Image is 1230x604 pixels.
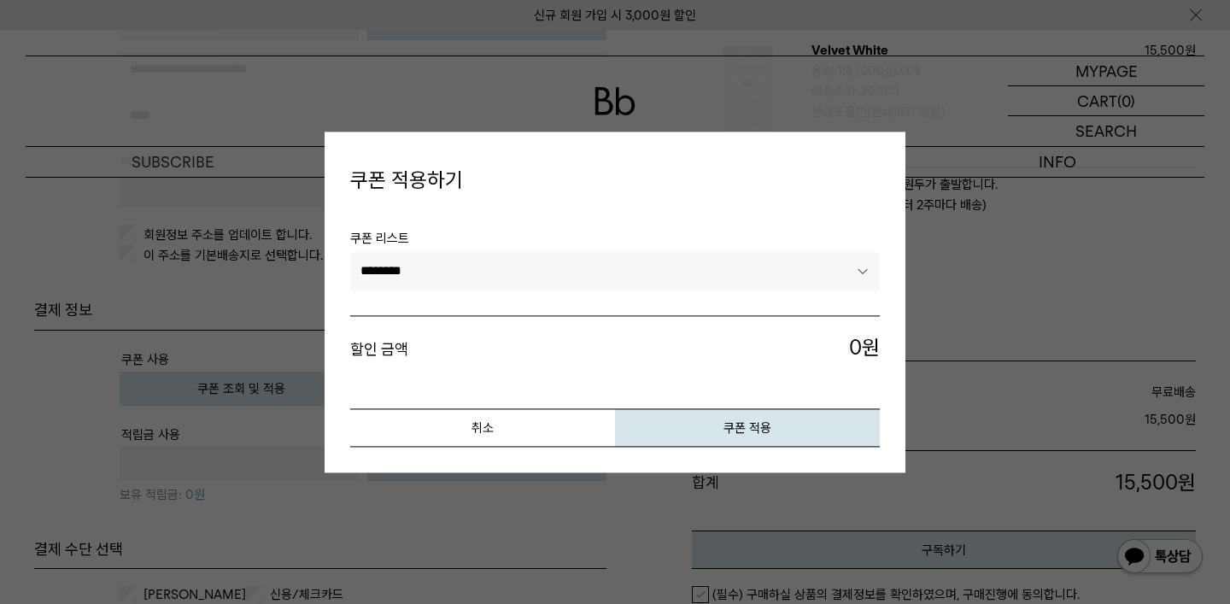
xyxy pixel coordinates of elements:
[350,157,880,203] h4: 쿠폰 적용하기
[350,341,408,359] strong: 할인 금액
[849,334,862,363] span: 0
[615,408,880,447] button: 쿠폰 적용
[615,334,880,367] span: 원
[350,229,880,253] span: 쿠폰 리스트
[350,408,615,447] button: 취소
